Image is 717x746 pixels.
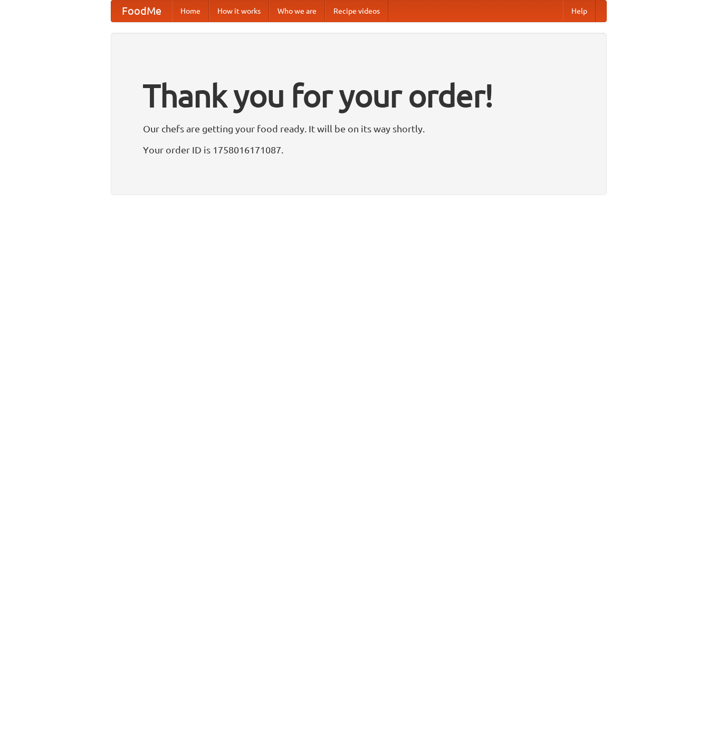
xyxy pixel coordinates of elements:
a: FoodMe [111,1,172,22]
a: Recipe videos [325,1,388,22]
p: Our chefs are getting your food ready. It will be on its way shortly. [143,121,575,137]
a: Who we are [269,1,325,22]
p: Your order ID is 1758016171087. [143,142,575,158]
a: Home [172,1,209,22]
a: Help [563,1,596,22]
h1: Thank you for your order! [143,70,575,121]
a: How it works [209,1,269,22]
